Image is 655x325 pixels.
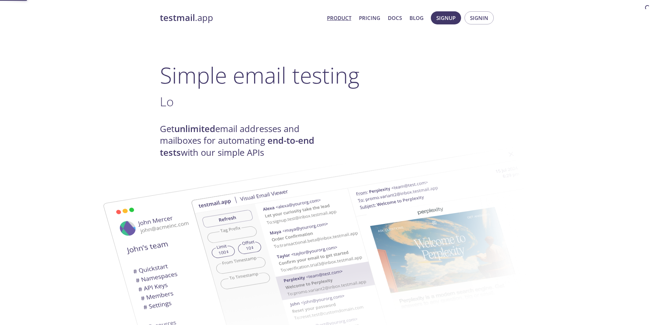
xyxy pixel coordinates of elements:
h1: Simple email testing [160,62,495,88]
button: Signup [431,11,461,24]
strong: end-to-end tests [160,134,314,158]
a: Blog [410,13,424,22]
button: Signin [465,11,494,24]
span: Lo [160,93,174,110]
a: testmail.app [160,12,321,24]
span: Signup [436,13,456,22]
span: Signin [470,13,488,22]
a: Pricing [359,13,380,22]
strong: unlimited [174,123,215,135]
h4: Get email addresses and mailboxes for automating with our simple APIs [160,123,328,159]
a: Product [327,13,351,22]
a: Docs [388,13,402,22]
strong: testmail [160,12,195,24]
